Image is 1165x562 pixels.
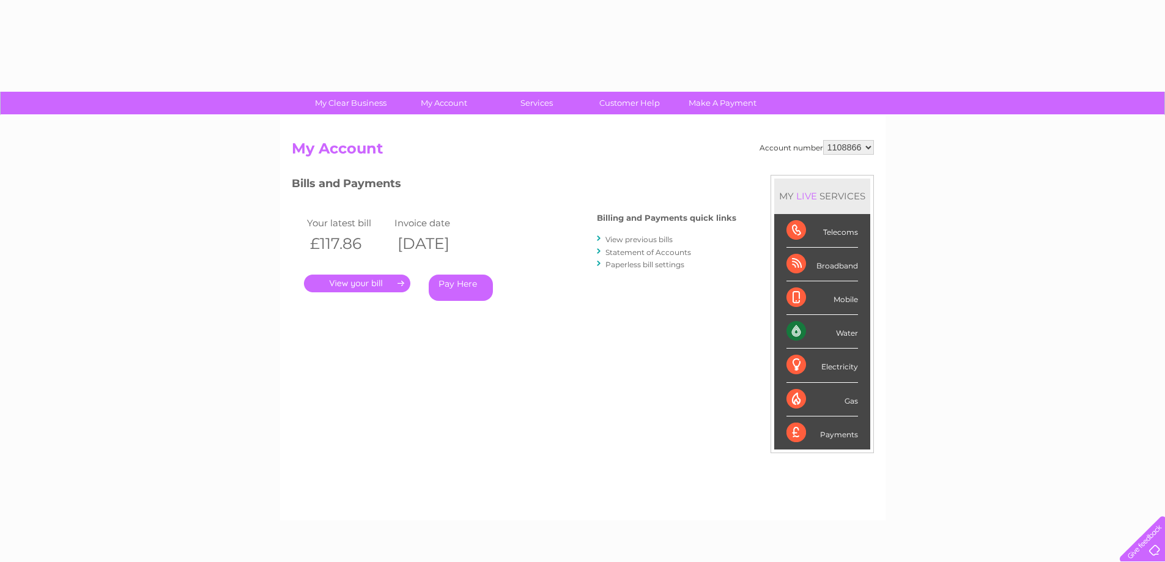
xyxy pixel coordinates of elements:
th: £117.86 [304,231,392,256]
h2: My Account [292,140,874,163]
td: Invoice date [391,215,479,231]
td: Your latest bill [304,215,392,231]
a: My Account [393,92,494,114]
div: Account number [760,140,874,155]
a: Pay Here [429,275,493,301]
a: Make A Payment [672,92,773,114]
div: Broadband [786,248,858,281]
a: Customer Help [579,92,680,114]
div: Telecoms [786,214,858,248]
div: Mobile [786,281,858,315]
a: View previous bills [605,235,673,244]
div: Electricity [786,349,858,382]
div: LIVE [794,190,819,202]
h4: Billing and Payments quick links [597,213,736,223]
div: MY SERVICES [774,179,870,213]
div: Gas [786,383,858,416]
th: [DATE] [391,231,479,256]
h3: Bills and Payments [292,175,736,196]
div: Payments [786,416,858,449]
a: Services [486,92,587,114]
a: My Clear Business [300,92,401,114]
a: Paperless bill settings [605,260,684,269]
a: Statement of Accounts [605,248,691,257]
a: . [304,275,410,292]
div: Water [786,315,858,349]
